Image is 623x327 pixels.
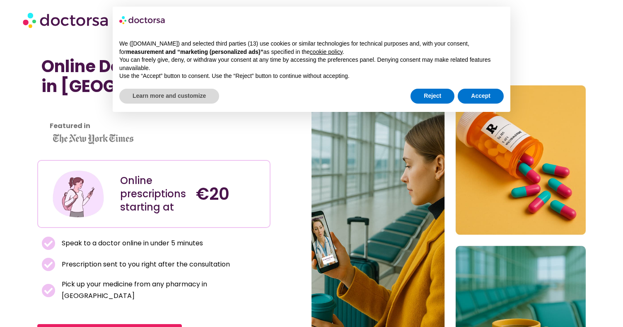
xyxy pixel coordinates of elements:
[126,48,263,55] strong: measurement and “marketing (personalized ads)”
[119,40,504,56] p: We ([DOMAIN_NAME]) and selected third parties (13) use cookies or similar technologies for techni...
[119,13,166,27] img: logo
[120,174,188,214] div: Online prescriptions starting at
[458,89,504,104] button: Accept
[196,184,263,204] h4: €20
[41,56,266,96] h1: Online Doctor Prescription in [GEOGRAPHIC_DATA]
[41,114,266,124] iframe: Customer reviews powered by Trustpilot
[60,279,266,302] span: Pick up your medicine from any pharmacy in [GEOGRAPHIC_DATA]
[119,89,219,104] button: Learn more and customize
[60,259,230,270] span: Prescription sent to you right after the consultation
[310,48,343,55] a: cookie policy
[51,167,105,221] img: Illustration depicting a young woman in a casual outfit, engaged with her smartphone. She has a p...
[119,72,504,80] p: Use the “Accept” button to consent. Use the “Reject” button to continue without accepting.
[119,56,504,72] p: You can freely give, deny, or withdraw your consent at any time by accessing the preferences pane...
[41,104,166,114] iframe: Customer reviews powered by Trustpilot
[50,121,90,131] strong: Featured in
[60,237,203,249] span: Speak to a doctor online in under 5 minutes
[411,89,454,104] button: Reject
